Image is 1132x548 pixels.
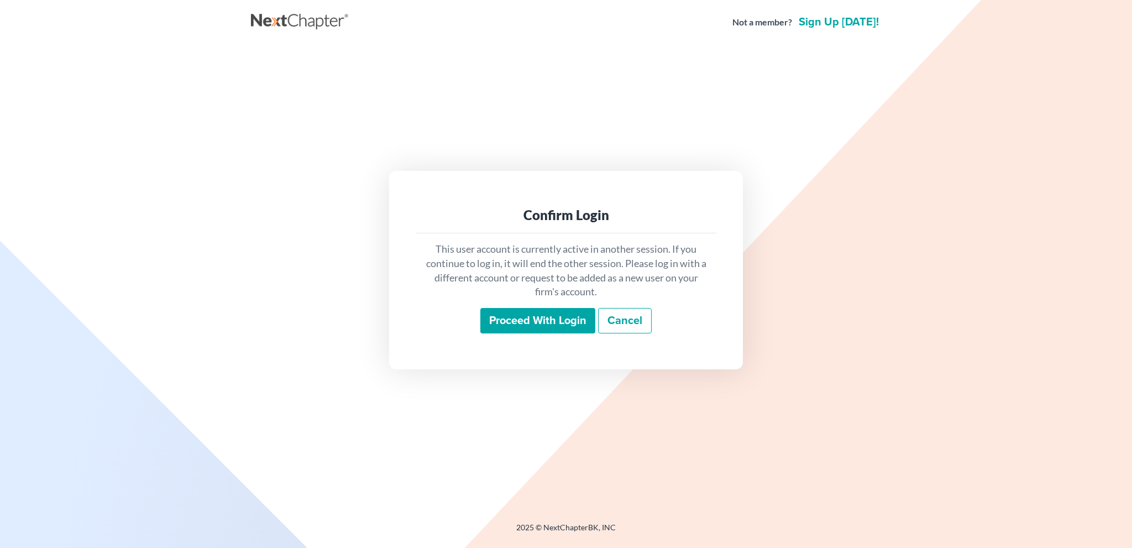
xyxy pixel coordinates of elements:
a: Cancel [598,308,652,333]
div: 2025 © NextChapterBK, INC [251,522,881,542]
strong: Not a member? [732,16,792,29]
a: Sign up [DATE]! [796,17,881,28]
p: This user account is currently active in another session. If you continue to log in, it will end ... [424,242,707,299]
div: Confirm Login [424,206,707,224]
input: Proceed with login [480,308,595,333]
